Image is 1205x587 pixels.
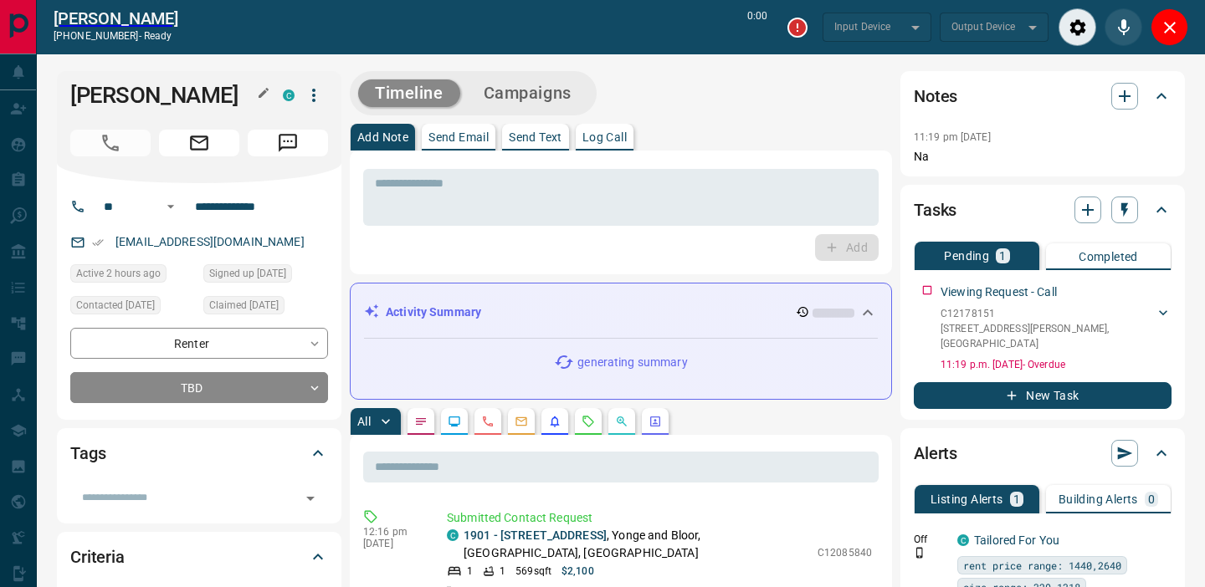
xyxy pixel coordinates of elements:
div: Activity Summary [364,297,878,328]
div: Notes [914,76,1172,116]
div: Alerts [914,433,1172,473]
p: 12:16 pm [363,526,422,538]
svg: Requests [582,415,595,428]
p: C12085840 [818,545,872,560]
p: All [357,416,371,427]
div: Thu May 29 2025 [203,296,328,319]
p: Pending [944,250,989,262]
p: 11:19 p.m. [DATE] - Overdue [941,357,1172,372]
p: 1 [500,564,505,579]
svg: Emails [515,415,528,428]
h1: [PERSON_NAME] [70,82,258,109]
div: C12178151[STREET_ADDRESS][PERSON_NAME],[GEOGRAPHIC_DATA] [941,303,1172,355]
h2: Alerts [914,440,957,467]
p: Send Email [428,131,489,143]
button: Open [299,487,322,510]
div: condos.ca [447,529,459,541]
a: Tailored For You [974,533,1059,547]
svg: Lead Browsing Activity [448,415,461,428]
p: 1 [1013,493,1020,505]
div: Mute [1105,8,1142,46]
p: 1 [467,564,473,579]
div: Tags [70,433,328,473]
p: Send Text [509,131,562,143]
p: Viewing Request - Call [941,283,1057,301]
p: Add Note [357,131,408,143]
h2: Notes [914,83,957,110]
button: Open [161,197,181,217]
p: Listing Alerts [931,493,1003,505]
span: Signed up [DATE] [209,265,286,282]
svg: Listing Alerts [548,415,561,428]
a: [PERSON_NAME] [54,8,178,28]
p: , Yonge and Bloor, [GEOGRAPHIC_DATA], [GEOGRAPHIC_DATA] [464,527,809,562]
svg: Calls [481,415,495,428]
span: Message [248,130,328,156]
svg: Email Verified [92,237,104,248]
p: 1 [999,250,1006,262]
p: 11:19 pm [DATE] [914,131,991,143]
span: Active 2 hours ago [76,265,161,282]
p: [STREET_ADDRESS][PERSON_NAME] , [GEOGRAPHIC_DATA] [941,321,1155,351]
p: [DATE] [363,538,422,549]
p: $2,100 [561,564,594,579]
div: Close [1151,8,1188,46]
h2: Tags [70,440,105,467]
h2: Tasks [914,197,956,223]
p: Building Alerts [1059,493,1138,505]
span: rent price range: 1440,2640 [963,557,1121,574]
p: [PHONE_NUMBER] - [54,28,178,43]
p: generating summary [577,354,687,371]
div: Thu May 29 2025 [70,296,195,319]
div: Wed Oct 15 2025 [70,264,195,288]
h2: Criteria [70,544,125,570]
p: Log Call [582,131,627,143]
span: Call [70,130,151,156]
svg: Opportunities [615,415,628,428]
svg: Notes [414,415,428,428]
span: Email [159,130,239,156]
svg: Agent Actions [649,415,662,428]
div: condos.ca [957,534,969,546]
p: Completed [1079,251,1138,263]
p: Activity Summary [386,304,481,321]
div: Audio Settings [1059,8,1096,46]
button: Campaigns [467,79,588,107]
a: [EMAIL_ADDRESS][DOMAIN_NAME] [115,235,305,248]
p: Off [914,532,947,547]
div: condos.ca [283,89,295,101]
p: Na [914,148,1172,166]
div: TBD [70,372,328,403]
div: Criteria [70,537,328,577]
p: 0:00 [747,8,767,46]
span: ready [144,30,172,42]
p: 569 sqft [515,564,551,579]
svg: Push Notification Only [914,547,926,559]
div: Tasks [914,190,1172,230]
span: Contacted [DATE] [76,297,155,314]
button: Timeline [358,79,460,107]
div: Renter [70,328,328,359]
span: Claimed [DATE] [209,297,279,314]
button: New Task [914,382,1172,409]
a: 1901 - [STREET_ADDRESS] [464,528,607,542]
p: 0 [1148,493,1155,505]
p: Submitted Contact Request [447,509,872,527]
div: Thu May 29 2025 [203,264,328,288]
p: C12178151 [941,306,1155,321]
